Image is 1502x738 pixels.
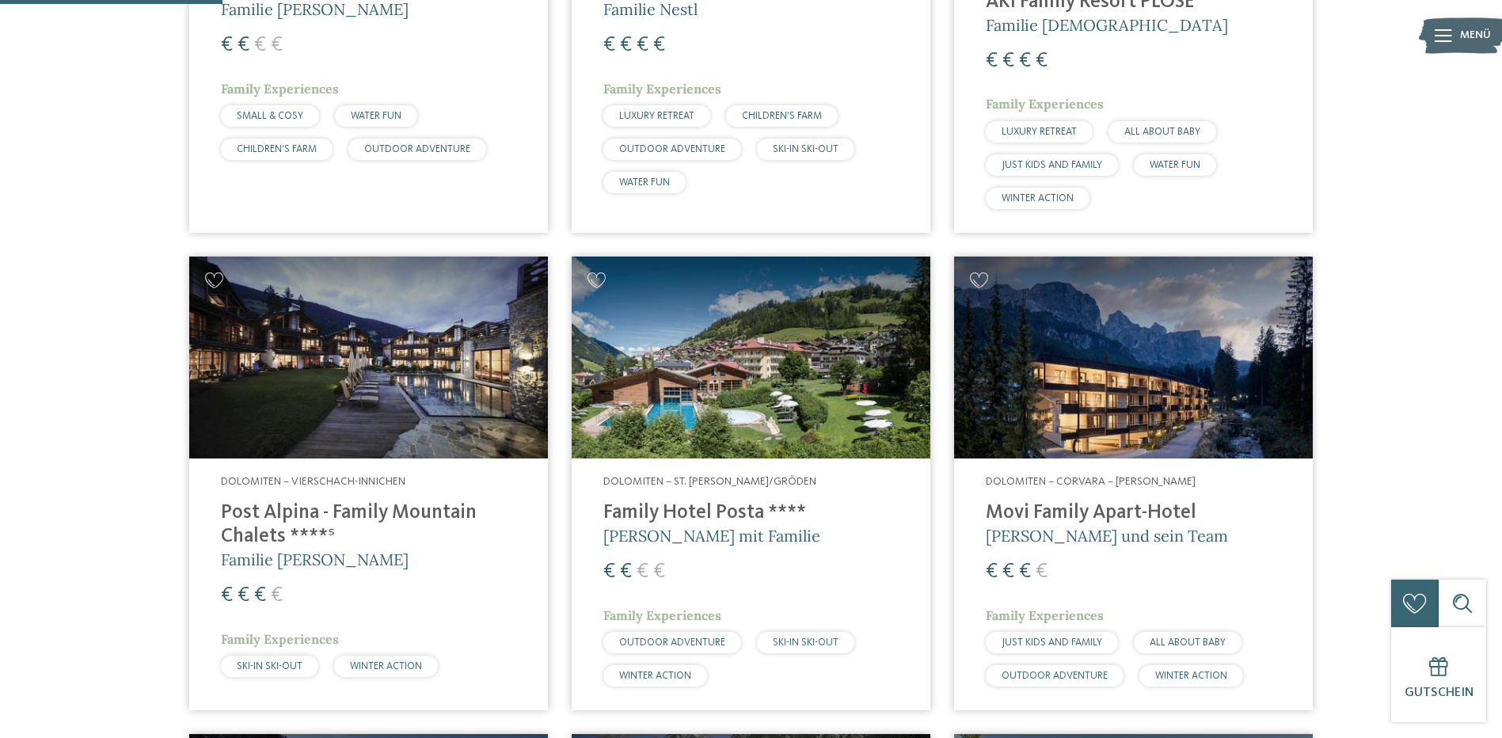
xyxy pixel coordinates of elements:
[653,35,665,55] span: €
[986,526,1228,546] span: [PERSON_NAME] und sein Team
[1002,193,1074,204] span: WINTER ACTION
[350,661,422,671] span: WINTER ACTION
[1002,51,1014,71] span: €
[1124,127,1200,137] span: ALL ABOUT BABY
[221,476,405,487] span: Dolomiten – Vierschach-Innichen
[603,35,615,55] span: €
[1019,51,1031,71] span: €
[603,561,615,582] span: €
[238,585,249,606] span: €
[364,144,470,154] span: OUTDOOR ADVENTURE
[620,35,632,55] span: €
[189,257,548,710] a: Familienhotels gesucht? Hier findet ihr die besten! Dolomiten – Vierschach-Innichen Post Alpina -...
[351,111,401,121] span: WATER FUN
[271,585,283,606] span: €
[773,637,838,648] span: SKI-IN SKI-OUT
[954,257,1313,710] a: Familienhotels gesucht? Hier findet ihr die besten! Dolomiten – Corvara – [PERSON_NAME] Movi Fami...
[1150,637,1226,648] span: ALL ABOUT BABY
[1155,671,1227,681] span: WINTER ACTION
[653,561,665,582] span: €
[986,51,998,71] span: €
[620,561,632,582] span: €
[1002,127,1077,137] span: LUXURY RETREAT
[619,637,725,648] span: OUTDOOR ADVENTURE
[773,144,838,154] span: SKI-IN SKI-OUT
[237,661,302,671] span: SKI-IN SKI-OUT
[221,631,339,647] span: Family Experiences
[637,35,648,55] span: €
[603,501,899,525] h4: Family Hotel Posta ****
[986,15,1228,35] span: Familie [DEMOGRAPHIC_DATA]
[986,607,1104,623] span: Family Experiences
[1036,561,1048,582] span: €
[637,561,648,582] span: €
[254,585,266,606] span: €
[954,257,1313,458] img: Familienhotels gesucht? Hier findet ihr die besten!
[619,144,725,154] span: OUTDOOR ADVENTURE
[986,476,1196,487] span: Dolomiten – Corvara – [PERSON_NAME]
[1002,671,1108,681] span: OUTDOOR ADVENTURE
[237,144,317,154] span: CHILDREN’S FARM
[1150,160,1200,170] span: WATER FUN
[221,585,233,606] span: €
[221,550,409,569] span: Familie [PERSON_NAME]
[1391,627,1486,722] a: Gutschein
[603,526,820,546] span: [PERSON_NAME] mit Familie
[619,671,691,681] span: WINTER ACTION
[1019,561,1031,582] span: €
[1002,561,1014,582] span: €
[986,561,998,582] span: €
[271,35,283,55] span: €
[221,81,339,97] span: Family Experiences
[572,257,930,458] img: Familienhotels gesucht? Hier findet ihr die besten!
[254,35,266,55] span: €
[237,111,303,121] span: SMALL & COSY
[603,476,816,487] span: Dolomiten – St. [PERSON_NAME]/Gröden
[1002,637,1102,648] span: JUST KIDS AND FAMILY
[603,607,721,623] span: Family Experiences
[603,81,721,97] span: Family Experiences
[1002,160,1102,170] span: JUST KIDS AND FAMILY
[742,111,822,121] span: CHILDREN’S FARM
[238,35,249,55] span: €
[619,177,670,188] span: WATER FUN
[1405,687,1473,699] span: Gutschein
[986,96,1104,112] span: Family Experiences
[1036,51,1048,71] span: €
[221,501,516,549] h4: Post Alpina - Family Mountain Chalets ****ˢ
[221,35,233,55] span: €
[572,257,930,710] a: Familienhotels gesucht? Hier findet ihr die besten! Dolomiten – St. [PERSON_NAME]/Gröden Family H...
[986,501,1281,525] h4: Movi Family Apart-Hotel
[619,111,694,121] span: LUXURY RETREAT
[189,257,548,458] img: Post Alpina - Family Mountain Chalets ****ˢ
